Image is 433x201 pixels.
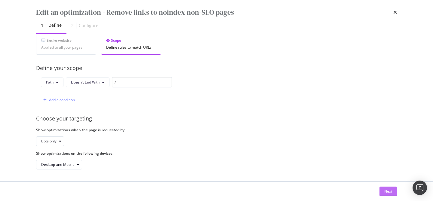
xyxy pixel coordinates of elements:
div: Desktop and Mobile [41,163,75,166]
span: Doesn't End With [71,80,100,85]
div: Define rules to match URLs [106,45,156,50]
div: 1 [41,22,43,28]
button: Bots only [36,136,64,146]
div: Applied to all your pages [41,45,91,50]
label: Show optimizations on the following devices: [36,151,196,156]
div: Entire website [41,38,91,43]
div: times [393,7,397,17]
button: Doesn't End With [66,78,109,87]
div: Define your scope [36,64,397,72]
button: Desktop and Mobile [36,160,82,169]
div: Scope [106,38,156,43]
div: Open Intercom Messenger [413,181,427,195]
div: 2 [71,23,74,29]
div: Define [48,22,62,28]
div: Bots only [41,139,57,143]
button: Path [41,78,63,87]
div: Configure [79,23,98,29]
div: Edit an optimization - Remove links to noindex non-SEO pages [36,7,234,17]
div: Choose your targeting [36,115,397,123]
div: Next [384,189,392,194]
button: Next [379,187,397,196]
span: Path [46,80,54,85]
label: Show optimizations when the page is requested by: [36,127,196,132]
div: Add a condition [49,97,75,102]
button: Add a condition [41,95,75,105]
